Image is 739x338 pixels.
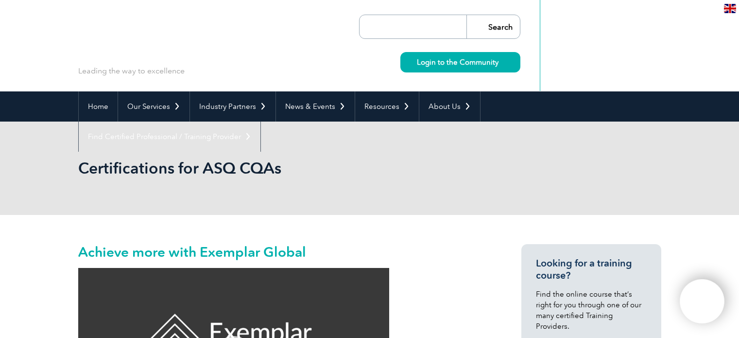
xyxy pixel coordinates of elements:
h3: Looking for a training course? [536,257,647,282]
img: svg+xml;nitro-empty-id=MzU0OjIyMw==-1;base64,PHN2ZyB2aWV3Qm94PSIwIDAgMTEgMTEiIHdpZHRoPSIxMSIgaGVp... [498,59,504,65]
h2: Achieve more with Exemplar Global [78,244,486,260]
a: Login to the Community [400,52,520,72]
a: About Us [419,91,480,122]
h2: Certifications for ASQ CQAs [78,160,486,176]
a: Home [79,91,118,122]
a: Industry Partners [190,91,275,122]
a: Our Services [118,91,189,122]
p: Leading the way to excellence [78,66,185,76]
img: svg+xml;nitro-empty-id=ODY5OjExNg==-1;base64,PHN2ZyB2aWV3Qm94PSIwIDAgNDAwIDQwMCIgd2lkdGg9IjQwMCIg... [690,289,714,314]
img: en [724,4,736,13]
input: Search [466,15,520,38]
p: Find the online course that’s right for you through one of our many certified Training Providers. [536,289,647,332]
a: Resources [355,91,419,122]
a: News & Events [276,91,355,122]
a: Find Certified Professional / Training Provider [79,122,260,152]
